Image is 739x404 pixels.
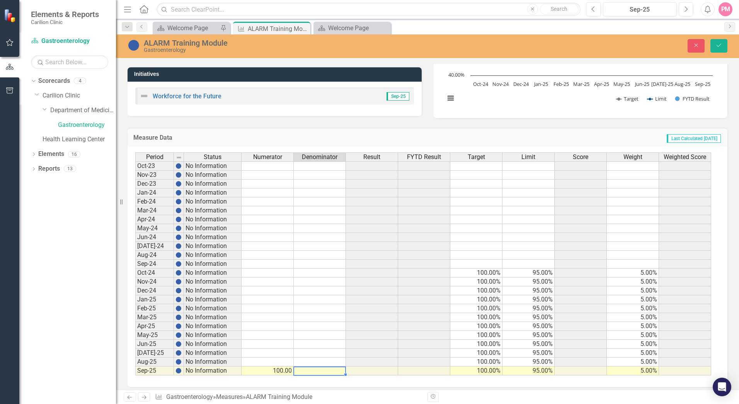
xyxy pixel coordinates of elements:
span: Elements & Reports [31,10,99,19]
td: 100.00% [450,295,502,304]
text: Sep-25 [695,80,710,87]
div: Sep-25 [606,5,674,14]
td: Nov-24 [135,277,174,286]
span: Denominator [302,154,337,161]
td: 100.00% [450,322,502,331]
img: No Information [128,39,140,51]
td: 5.00% [607,340,659,349]
td: 100.00% [450,277,502,286]
td: No Information [184,251,242,260]
div: Welcome Page [328,23,389,33]
h3: Initiatives [134,71,418,77]
td: No Information [184,358,242,366]
td: No Information [184,304,242,313]
td: 5.00% [607,358,659,366]
img: BgCOk07PiH71IgAAAABJRU5ErkJggg== [175,243,182,249]
span: Weighted Score [664,154,706,161]
td: Jan-24 [135,188,174,197]
div: ALARM Training Module [248,24,308,34]
img: BgCOk07PiH71IgAAAABJRU5ErkJggg== [175,190,182,196]
div: 13 [64,166,76,172]
a: Gastroenterology [166,393,213,401]
text: Aug-25 [674,80,690,87]
text: 40.00% [448,71,465,78]
td: Oct-24 [135,269,174,277]
td: Dec-23 [135,180,174,188]
td: 5.00% [607,331,659,340]
td: No Information [184,331,242,340]
td: 5.00% [607,304,659,313]
td: 100.00% [450,269,502,277]
td: 100.00% [450,366,502,375]
div: 4 [74,78,86,84]
text: Apr-25 [594,80,609,87]
td: No Information [184,188,242,197]
td: Nov-23 [135,171,174,180]
span: Last Calculated [DATE] [667,134,721,143]
td: 100.00% [450,313,502,322]
button: View chart menu, Chart [445,93,456,104]
img: Not Defined [140,91,149,101]
td: No Information [184,206,242,215]
img: BgCOk07PiH71IgAAAABJRU5ErkJggg== [175,279,182,285]
td: 5.00% [607,322,659,331]
td: 100.00% [450,340,502,349]
span: Status [204,154,221,161]
a: Health Learning Center [43,135,116,144]
button: Show Limit [647,95,667,102]
img: BgCOk07PiH71IgAAAABJRU5ErkJggg== [175,359,182,365]
div: 16 [68,151,80,157]
small: Carilion Clinic [31,19,99,25]
div: PM [719,2,732,16]
td: 5.00% [607,295,659,304]
td: 95.00% [502,286,555,295]
img: BgCOk07PiH71IgAAAABJRU5ErkJggg== [175,225,182,231]
td: 95.00% [502,340,555,349]
a: Scorecards [38,77,70,86]
td: 95.00% [502,366,555,375]
img: BgCOk07PiH71IgAAAABJRU5ErkJggg== [175,252,182,258]
span: Search [551,6,567,12]
img: BgCOk07PiH71IgAAAABJRU5ErkJggg== [175,207,182,214]
img: BgCOk07PiH71IgAAAABJRU5ErkJggg== [175,296,182,303]
img: ClearPoint Strategy [4,9,17,22]
td: 100.00% [450,286,502,295]
td: Jun-24 [135,233,174,242]
td: No Information [184,269,242,277]
a: Department of Medicine [50,106,116,115]
td: No Information [184,295,242,304]
h3: Measure Data [133,134,378,141]
a: Reports [38,164,60,173]
img: BgCOk07PiH71IgAAAABJRU5ErkJggg== [175,261,182,267]
text: Jun-25 [634,80,649,87]
td: Dec-24 [135,286,174,295]
td: 95.00% [502,277,555,286]
td: No Information [184,171,242,180]
td: 95.00% [502,331,555,340]
td: May-24 [135,224,174,233]
text: May-25 [613,80,630,87]
td: [DATE]-24 [135,242,174,251]
span: Weight [623,154,642,161]
td: 100.00 [242,366,294,375]
td: Mar-24 [135,206,174,215]
td: 5.00% [607,349,659,358]
text: Mar-25 [573,80,589,87]
td: No Information [184,366,242,375]
td: No Information [184,180,242,188]
td: 95.00% [502,358,555,366]
text: [DATE]-25 [651,80,673,87]
button: Show FYTD Result [675,95,710,102]
td: No Information [184,197,242,206]
button: Search [540,4,579,15]
td: 100.00% [450,304,502,313]
img: BgCOk07PiH71IgAAAABJRU5ErkJggg== [175,288,182,294]
td: 100.00% [450,349,502,358]
text: Nov-24 [492,80,509,87]
td: 100.00% [450,358,502,366]
div: Welcome Page [167,23,218,33]
div: Gastroenterology [144,47,464,53]
td: [DATE]-25 [135,349,174,358]
td: 95.00% [502,304,555,313]
td: 95.00% [502,313,555,322]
